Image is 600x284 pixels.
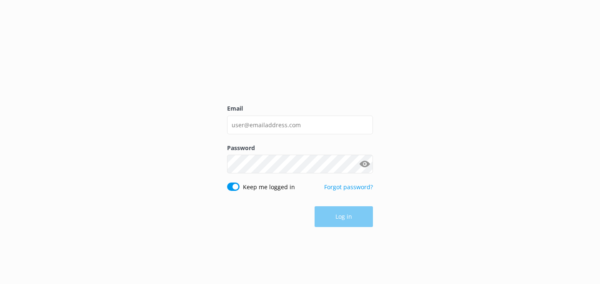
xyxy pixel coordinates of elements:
[227,143,373,153] label: Password
[356,156,373,173] button: Show password
[243,183,295,192] label: Keep me logged in
[227,104,373,113] label: Email
[227,116,373,134] input: user@emailaddress.com
[324,183,373,191] a: Forgot password?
